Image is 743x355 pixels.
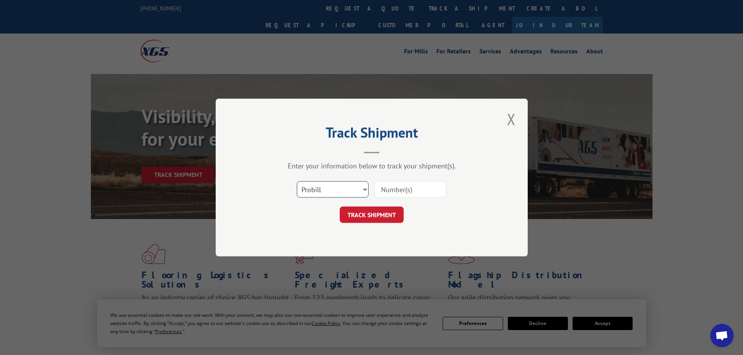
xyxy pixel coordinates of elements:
[374,181,446,198] input: Number(s)
[340,207,404,223] button: TRACK SHIPMENT
[710,324,734,347] a: Open chat
[255,127,489,142] h2: Track Shipment
[255,161,489,170] div: Enter your information below to track your shipment(s).
[505,108,518,130] button: Close modal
